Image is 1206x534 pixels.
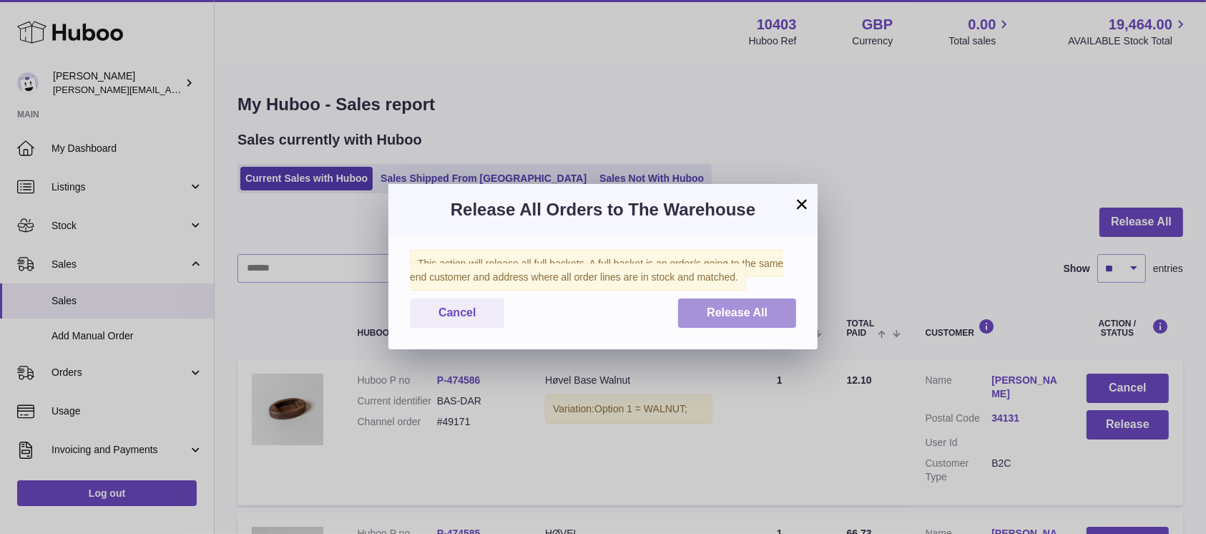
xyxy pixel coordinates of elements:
span: This action will release all full baskets. A full basket is an order/s going to the same end cust... [410,250,783,291]
h3: Release All Orders to The Warehouse [410,198,796,221]
button: Cancel [410,298,504,328]
button: Release All [678,298,796,328]
button: × [793,195,810,213]
span: Release All [707,306,768,319]
span: Cancel [438,306,476,319]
